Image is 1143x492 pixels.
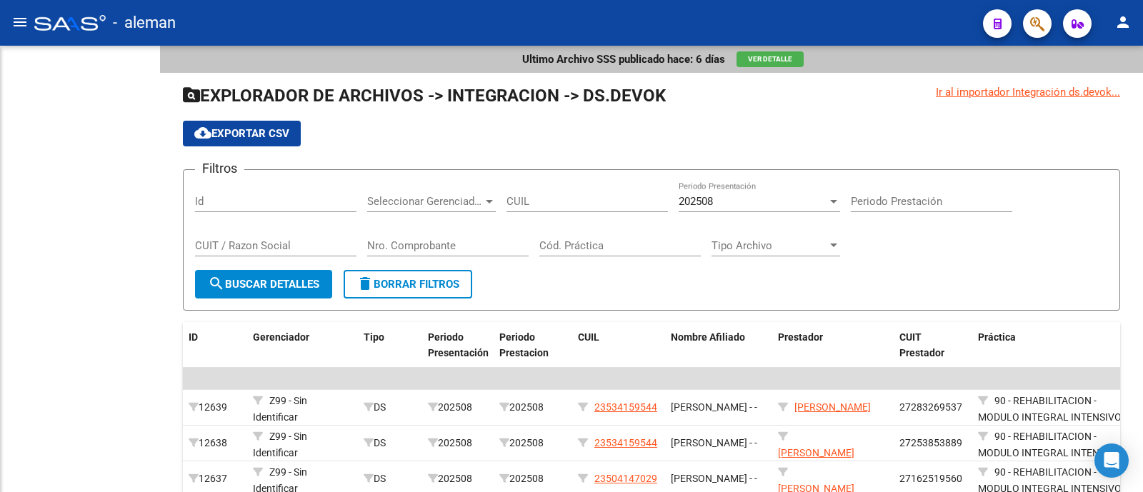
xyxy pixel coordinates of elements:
[778,331,823,343] span: Prestador
[572,322,665,369] datatable-header-cell: CUIL
[253,395,307,423] span: Z99 - Sin Identificar
[195,159,244,179] h3: Filtros
[679,195,713,208] span: 202508
[428,399,488,416] div: 202508
[344,270,472,298] button: Borrar Filtros
[778,447,854,475] span: [PERSON_NAME] [PERSON_NAME]
[247,322,358,369] datatable-header-cell: Gerenciador
[1114,14,1132,31] mat-icon: person
[499,399,566,416] div: 202508
[594,401,657,413] span: 23534159544
[772,322,894,369] datatable-header-cell: Prestador
[364,331,384,343] span: Tipo
[671,401,757,413] span: [PERSON_NAME] - -
[894,322,972,369] datatable-header-cell: CUIT Prestador
[578,331,599,343] span: CUIL
[364,435,416,451] div: DS
[208,275,225,292] mat-icon: search
[978,395,1122,439] span: 90 - REHABILITACION - MODULO INTEGRAL INTENSIVO (SEMANAL)
[494,322,572,369] datatable-header-cell: Periodo Prestacion
[113,7,176,39] span: - aleman
[428,471,488,487] div: 202508
[671,331,745,343] span: Nombre Afiliado
[428,331,489,359] span: Periodo Presentación
[253,331,309,343] span: Gerenciador
[356,278,459,291] span: Borrar Filtros
[208,278,319,291] span: Buscar Detalles
[499,331,549,359] span: Periodo Prestacion
[899,437,962,448] span: 27253853889
[422,322,494,369] datatable-header-cell: Periodo Presentación
[189,471,241,487] div: 12637
[899,401,962,413] span: 27283269537
[978,431,1122,475] span: 90 - REHABILITACION - MODULO INTEGRAL INTENSIVO (SEMANAL)
[428,435,488,451] div: 202508
[671,437,757,448] span: [PERSON_NAME] - -
[183,86,666,106] span: EXPLORADOR DE ARCHIVOS -> INTEGRACION -> DS.DEVOK
[364,471,416,487] div: DS
[183,322,247,369] datatable-header-cell: ID
[899,473,962,484] span: 27162519560
[364,399,416,416] div: DS
[936,84,1120,100] div: Ir al importador Integración ds.devok...
[356,275,374,292] mat-icon: delete
[367,195,483,208] span: Seleccionar Gerenciador
[189,331,198,343] span: ID
[978,331,1016,343] span: Práctica
[594,473,657,484] span: 23504147029
[189,399,241,416] div: 12639
[794,401,871,413] span: [PERSON_NAME]
[594,437,657,448] span: 23534159544
[748,55,792,63] span: Ver Detalle
[358,322,422,369] datatable-header-cell: Tipo
[712,239,827,252] span: Tipo Archivo
[499,435,566,451] div: 202508
[899,331,944,359] span: CUIT Prestador
[665,322,772,369] datatable-header-cell: Nombre Afiliado
[183,121,301,146] button: Exportar CSV
[737,51,804,67] button: Ver Detalle
[194,127,289,140] span: Exportar CSV
[253,431,307,458] span: Z99 - Sin Identificar
[189,435,241,451] div: 12638
[671,473,757,484] span: [PERSON_NAME] - -
[11,14,29,31] mat-icon: menu
[522,51,725,67] p: Ultimo Archivo SSS publicado hace: 6 días
[194,124,211,141] mat-icon: cloud_download
[499,471,566,487] div: 202508
[1094,443,1129,478] div: Open Intercom Messenger
[195,270,332,298] button: Buscar Detalles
